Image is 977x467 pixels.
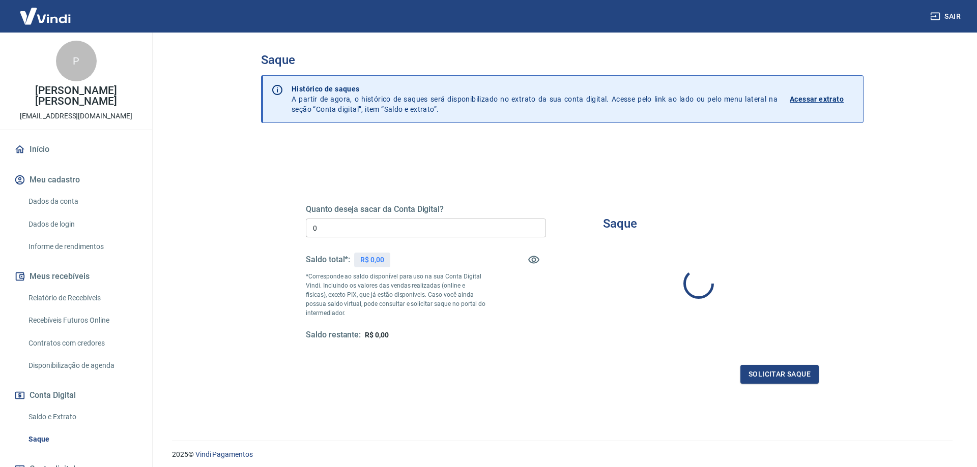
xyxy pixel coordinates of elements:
p: Histórico de saques [292,84,778,94]
img: Vindi [12,1,78,32]
a: Recebíveis Futuros Online [24,310,140,331]
a: Dados de login [24,214,140,235]
p: [PERSON_NAME] [PERSON_NAME] [8,85,144,107]
a: Acessar extrato [790,84,855,114]
div: P [56,41,97,81]
a: Relatório de Recebíveis [24,288,140,308]
a: Informe de rendimentos [24,236,140,257]
p: A partir de agora, o histórico de saques será disponibilizado no extrato da sua conta digital. Ac... [292,84,778,114]
button: Meus recebíveis [12,265,140,288]
button: Solicitar saque [740,365,819,384]
h3: Saque [261,53,864,67]
p: [EMAIL_ADDRESS][DOMAIN_NAME] [20,111,132,121]
button: Conta Digital [12,384,140,407]
a: Saldo e Extrato [24,407,140,427]
p: Acessar extrato [790,94,844,104]
p: *Corresponde ao saldo disponível para uso na sua Conta Digital Vindi. Incluindo os valores das ve... [306,272,486,318]
a: Vindi Pagamentos [195,450,253,458]
h5: Quanto deseja sacar da Conta Digital? [306,204,546,214]
button: Meu cadastro [12,169,140,191]
h3: Saque [603,216,637,231]
button: Sair [928,7,965,26]
p: 2025 © [172,449,953,460]
a: Início [12,138,140,161]
a: Saque [24,429,140,450]
a: Contratos com credores [24,333,140,354]
h5: Saldo total*: [306,255,350,265]
h5: Saldo restante: [306,330,361,340]
p: R$ 0,00 [360,255,384,265]
a: Dados da conta [24,191,140,212]
a: Disponibilização de agenda [24,355,140,376]
span: R$ 0,00 [365,331,389,339]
